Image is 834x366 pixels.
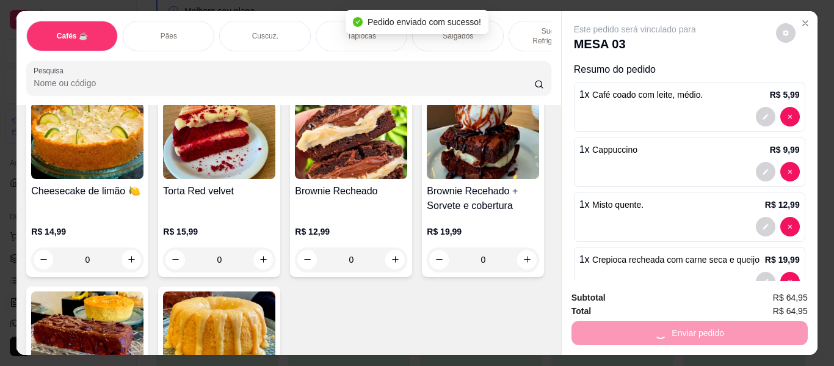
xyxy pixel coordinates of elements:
p: R$ 5,99 [770,89,800,101]
button: decrease-product-quantity [756,217,775,236]
button: increase-product-quantity [517,250,537,269]
img: product-image [163,103,275,179]
img: product-image [295,103,407,179]
p: 1 x [579,142,637,157]
h4: Brownie Recheado [295,184,407,199]
span: R$ 64,95 [773,304,808,318]
button: decrease-product-quantity [780,217,800,236]
img: product-image [427,103,539,179]
button: decrease-product-quantity [776,23,796,43]
p: 1 x [579,197,644,212]
button: decrease-product-quantity [165,250,185,269]
p: 1 x [579,252,760,267]
span: Cappuccino [592,145,637,155]
p: Este pedido será vinculado para [574,23,696,35]
span: Café coado com leite, médio. [592,90,703,100]
img: product-image [31,103,143,179]
button: increase-product-quantity [385,250,405,269]
button: decrease-product-quantity [756,272,775,291]
span: Crepioca recheada com carne seca e queijo [592,255,760,265]
strong: Total [571,306,591,316]
p: Salgados [443,31,473,41]
p: R$ 12,99 [295,225,407,238]
button: increase-product-quantity [121,250,141,269]
input: Pesquisa [34,77,534,89]
p: R$ 19,99 [765,254,800,266]
strong: Subtotal [571,293,606,302]
p: R$ 12,99 [765,199,800,211]
p: R$ 9,99 [770,144,800,156]
p: R$ 14,99 [31,225,143,238]
span: check-circle [353,17,363,27]
p: Tapiocas [347,31,376,41]
button: decrease-product-quantity [34,250,53,269]
h4: Brownie Recehado + Sorvete e cobertura [427,184,539,213]
button: decrease-product-quantity [780,272,800,291]
button: decrease-product-quantity [756,107,775,126]
p: R$ 15,99 [163,225,275,238]
h4: Torta Red velvet [163,184,275,199]
button: decrease-product-quantity [429,250,449,269]
p: Pães [161,31,177,41]
span: Pedido enviado com sucesso! [368,17,481,27]
p: Cafés ☕ [57,31,88,41]
p: Sucos e Refrigerantes [519,26,590,46]
button: decrease-product-quantity [297,250,317,269]
h4: Cheesecake de limão 🍋 [31,184,143,199]
button: decrease-product-quantity [780,162,800,181]
p: 1 x [579,87,703,102]
button: Close [796,13,815,33]
p: MESA 03 [574,35,696,53]
button: increase-product-quantity [253,250,273,269]
label: Pesquisa [34,65,68,76]
button: decrease-product-quantity [756,162,775,181]
p: Resumo do pedido [574,62,805,77]
span: Misto quente. [592,200,644,210]
span: R$ 64,95 [773,291,808,304]
p: Cuscuz. [252,31,278,41]
p: R$ 19,99 [427,225,539,238]
button: decrease-product-quantity [780,107,800,126]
